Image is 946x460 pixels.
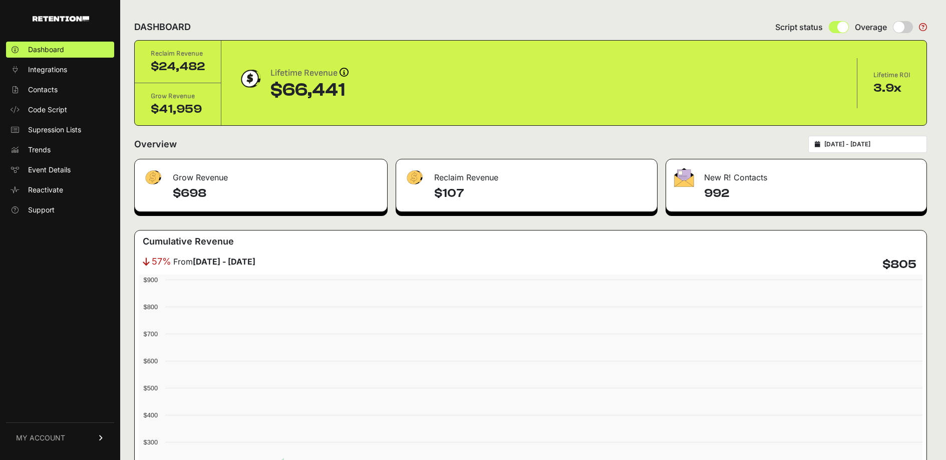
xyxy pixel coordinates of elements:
span: 57% [152,255,171,269]
text: $700 [144,330,158,338]
strong: [DATE] - [DATE] [193,257,255,267]
div: Lifetime ROI [873,70,910,80]
a: Reactivate [6,182,114,198]
text: $800 [144,303,158,311]
a: Supression Lists [6,122,114,138]
text: $600 [144,357,158,365]
img: fa-dollar-13500eef13a19c4ab2b9ed9ad552e47b0d9fc28b02b83b90ba0e00f96d6372e9.png [143,168,163,187]
a: Support [6,202,114,218]
img: fa-envelope-19ae18322b30453b285274b1b8af3d052b27d846a4fbe8435d1a52b978f639a2.png [674,168,694,187]
img: dollar-coin-05c43ed7efb7bc0c12610022525b4bbbb207c7efeef5aecc26f025e68dcafac9.png [237,66,262,91]
h2: DASHBOARD [134,20,191,34]
div: New R! Contacts [666,159,926,189]
span: Overage [855,21,887,33]
span: Reactivate [28,185,63,195]
a: Dashboard [6,42,114,58]
div: Grow Revenue [151,91,205,101]
text: $300 [144,438,158,446]
a: MY ACCOUNT [6,422,114,453]
div: Lifetime Revenue [270,66,349,80]
h2: Overview [134,137,177,151]
a: Event Details [6,162,114,178]
a: Contacts [6,82,114,98]
text: $900 [144,276,158,284]
a: Code Script [6,102,114,118]
div: Reclaim Revenue [396,159,658,189]
a: Trends [6,142,114,158]
div: Grow Revenue [135,159,387,189]
h4: $107 [434,185,650,201]
img: Retention.com [33,16,89,22]
span: Supression Lists [28,125,81,135]
h4: 992 [704,185,918,201]
div: $24,482 [151,59,205,75]
span: MY ACCOUNT [16,433,65,443]
span: From [173,256,255,268]
text: $500 [144,384,158,392]
span: Code Script [28,105,67,115]
span: Dashboard [28,45,64,55]
span: Contacts [28,85,58,95]
span: Trends [28,145,51,155]
div: $66,441 [270,80,349,100]
div: Reclaim Revenue [151,49,205,59]
h3: Cumulative Revenue [143,235,234,249]
span: Integrations [28,65,67,75]
span: Event Details [28,165,71,175]
div: $41,959 [151,101,205,117]
h4: $698 [173,185,379,201]
a: Integrations [6,62,114,78]
span: Script status [775,21,823,33]
text: $400 [144,411,158,419]
h4: $805 [882,257,916,273]
div: 3.9x [873,80,910,96]
span: Support [28,205,55,215]
img: fa-dollar-13500eef13a19c4ab2b9ed9ad552e47b0d9fc28b02b83b90ba0e00f96d6372e9.png [404,168,424,187]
